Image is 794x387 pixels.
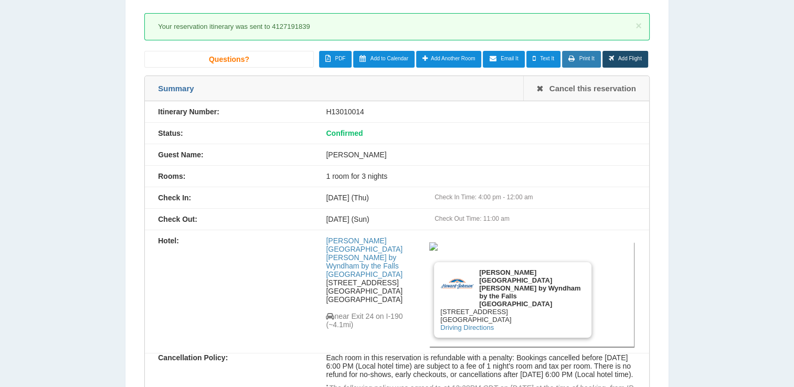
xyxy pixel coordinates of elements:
[145,172,313,180] div: Rooms:
[602,51,648,68] a: Add Flight
[370,56,408,61] span: Add to Calendar
[435,193,636,201] div: Check In Time: 4:00 pm - 12:00 am
[313,150,649,159] div: [PERSON_NAME]
[313,129,649,137] div: Confirmed
[209,55,249,63] span: Questions?
[326,312,403,329] span: near Exit 24 on I-190 (~4.1mi)
[313,215,649,223] div: [DATE] (Sun)
[313,193,649,202] div: [DATE] (Thu)
[429,242,438,251] img: e49b9074-2cc1-4a69-89d7-b46850440a1f
[483,51,524,68] a: Email It
[145,353,313,362] div: Cancellation Policy:
[523,76,649,101] a: Cancel this reservation
[335,56,345,61] span: PDF
[313,107,649,116] div: H13010014
[434,262,591,338] div: [STREET_ADDRESS] [GEOGRAPHIC_DATA]
[158,84,194,93] span: Summary
[636,20,642,31] button: ×
[145,107,313,116] div: Itinerary Number:
[479,268,580,308] b: [PERSON_NAME][GEOGRAPHIC_DATA][PERSON_NAME] by Wyndham by the Falls [GEOGRAPHIC_DATA]
[158,23,310,30] span: Your reservation itinerary was sent to 4127191839
[144,51,313,68] a: Questions?
[540,56,554,61] span: Text It
[416,51,482,68] a: Add Another Room
[440,268,474,302] img: Brand logo for Howard Johnson Plaza by Wyndham by the Falls Niagara Falls
[313,172,649,180] div: 1 room for 3 nights
[145,215,313,223] div: Check Out:
[319,51,352,68] a: PDF
[145,236,313,245] div: Hotel:
[431,56,475,61] span: Add Another Room
[579,56,595,61] span: Print It
[618,56,642,61] span: Add Flight
[501,56,518,61] span: Email It
[145,129,313,137] div: Status:
[435,215,636,222] div: Check Out Time: 11:00 am
[440,324,494,331] a: Driving Directions
[326,236,403,278] a: [PERSON_NAME][GEOGRAPHIC_DATA][PERSON_NAME] by Wyndham by the Falls [GEOGRAPHIC_DATA]
[24,7,45,17] span: Help
[326,236,429,329] div: [STREET_ADDRESS] [GEOGRAPHIC_DATA] [GEOGRAPHIC_DATA]
[562,51,601,68] a: Print It
[145,193,313,202] div: Check In:
[145,150,313,159] div: Guest Name:
[526,51,560,68] a: Text It
[353,51,415,68] a: Add to Calendar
